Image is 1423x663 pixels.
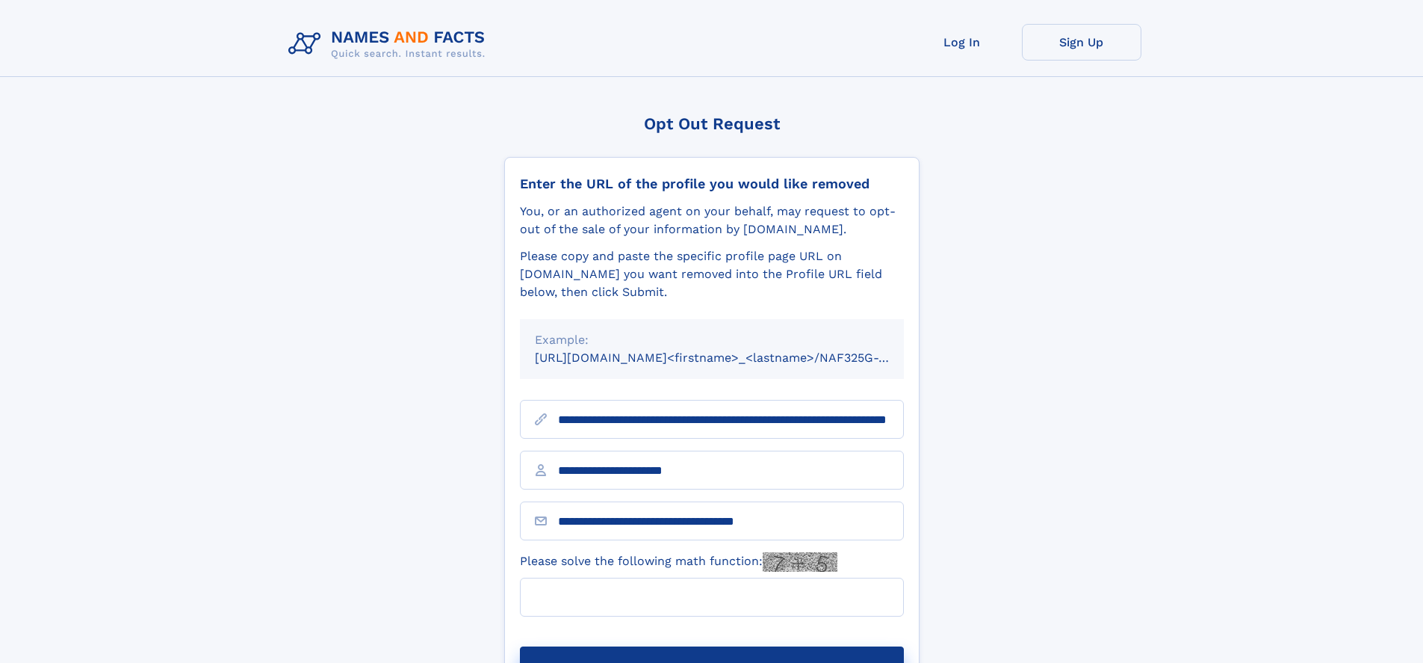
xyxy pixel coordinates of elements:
div: Opt Out Request [504,114,920,133]
div: You, or an authorized agent on your behalf, may request to opt-out of the sale of your informatio... [520,203,904,238]
small: [URL][DOMAIN_NAME]<firstname>_<lastname>/NAF325G-xxxxxxxx [535,351,932,365]
div: Example: [535,331,889,349]
div: Please copy and paste the specific profile page URL on [DOMAIN_NAME] you want removed into the Pr... [520,247,904,301]
div: Enter the URL of the profile you would like removed [520,176,904,192]
a: Log In [902,24,1022,61]
a: Sign Up [1022,24,1141,61]
label: Please solve the following math function: [520,552,837,572]
img: Logo Names and Facts [282,24,497,64]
